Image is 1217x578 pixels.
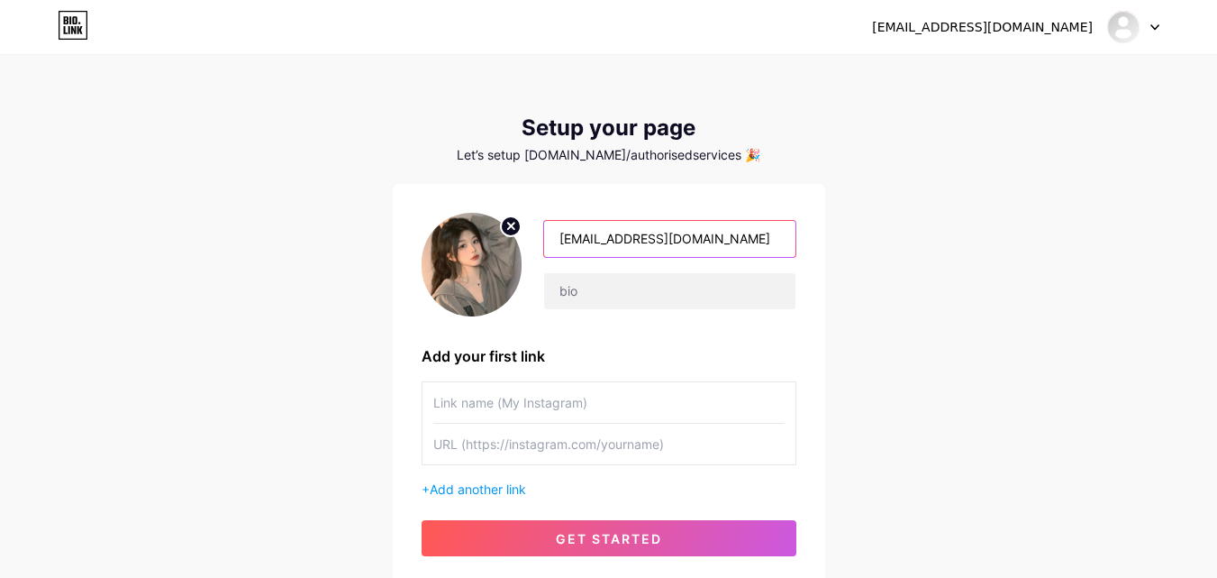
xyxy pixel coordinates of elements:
span: get started [556,531,662,546]
div: [EMAIL_ADDRESS][DOMAIN_NAME] [872,18,1093,37]
div: Setup your page [393,115,825,141]
button: get started [422,520,796,556]
img: authorisedservices [1106,10,1140,44]
div: Add your first link [422,345,796,367]
img: profile pic [422,213,522,317]
span: Add another link [430,482,526,497]
div: Let’s setup [DOMAIN_NAME]/authorisedservices 🎉 [393,148,825,162]
input: URL (https://instagram.com/yourname) [433,424,785,464]
div: + [422,480,796,499]
input: bio [544,273,795,309]
input: Link name (My Instagram) [433,382,785,423]
input: Your name [544,221,795,257]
